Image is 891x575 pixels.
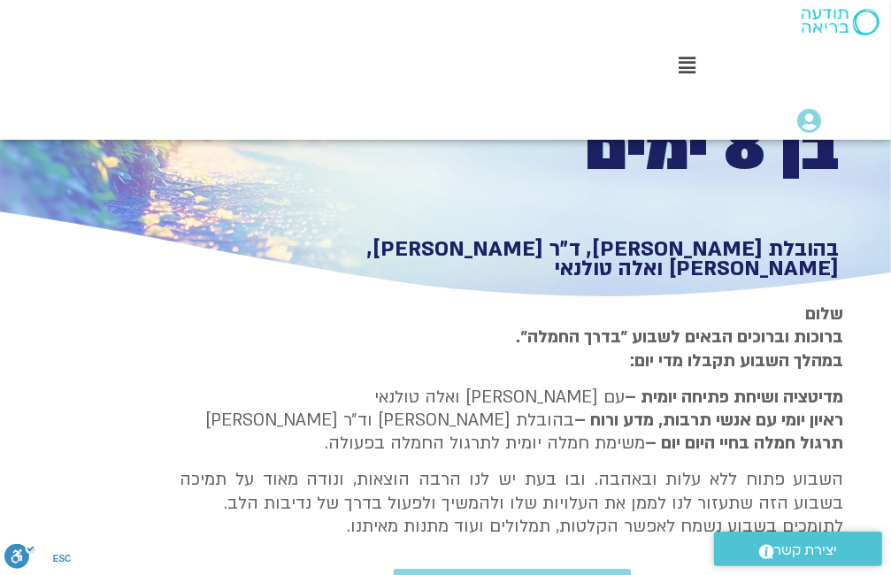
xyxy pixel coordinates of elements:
[714,532,882,566] a: יצירת קשר
[181,468,844,538] p: השבוע פתוח ללא עלות ובאהבה. ובו בעת יש לנו הרבה הוצאות, ונודה מאוד על תמיכה בשבוע הזה שתעזור לנו ...
[806,303,844,326] strong: שלום
[575,409,844,432] b: ראיון יומי עם אנשי תרבות, מדע ורוח –
[802,9,879,35] img: תודעה בריאה
[774,539,838,563] span: יצירת קשר
[181,386,844,456] p: עם [PERSON_NAME] ואלה טולנאי בהובלת [PERSON_NAME] וד״ר [PERSON_NAME] משימת חמלה יומית לתרגול החמל...
[517,326,844,372] strong: ברוכות וברוכים הבאים לשבוע ״בדרך החמלה״. במהלך השבוע תקבלו מדי יום:
[646,432,844,455] b: תרגול חמלה בחיי היום יום –
[626,386,844,409] strong: מדיטציה ושיחת פתיחה יומית –
[271,240,840,278] h1: בהובלת [PERSON_NAME], ד״ר [PERSON_NAME], [PERSON_NAME] ואלה טולנאי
